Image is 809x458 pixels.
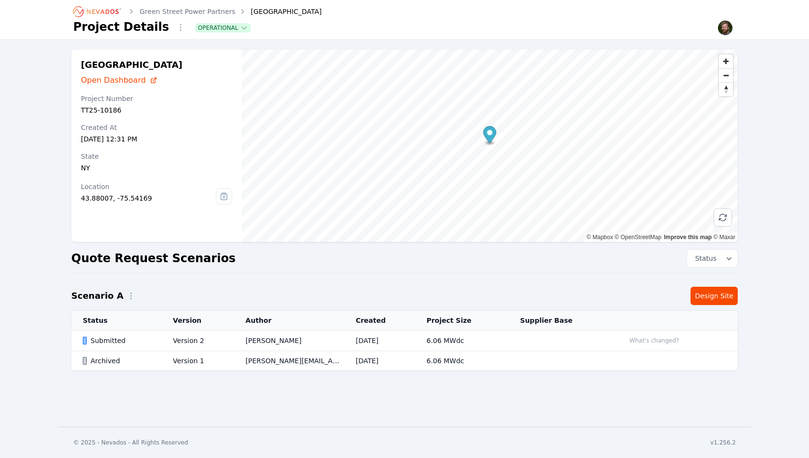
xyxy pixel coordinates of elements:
th: Version [161,311,234,331]
button: Reset bearing to north [719,82,733,96]
h2: Quote Request Scenarios [71,251,235,266]
th: Created [344,311,415,331]
h2: [GEOGRAPHIC_DATA] [81,59,232,71]
td: [PERSON_NAME] [234,331,344,351]
div: State [81,152,232,161]
div: © 2025 - Nevados - All Rights Reserved [73,439,188,446]
a: Green Street Power Partners [140,7,235,16]
tr: SubmittedVersion 2[PERSON_NAME][DATE]6.06 MWdcWhat's changed? [71,331,738,351]
button: Zoom out [719,68,733,82]
td: Version 1 [161,351,234,371]
th: Status [71,311,161,331]
div: Location [81,182,216,191]
td: [DATE] [344,351,415,371]
div: [DATE] 12:31 PM [81,134,232,144]
button: Status [687,250,738,267]
button: Zoom in [719,54,733,68]
div: 43.88007, -75.54169 [81,193,216,203]
div: Project Number [81,94,232,103]
div: Map marker [483,126,496,146]
div: Submitted [83,336,157,345]
th: Author [234,311,344,331]
span: Status [691,254,717,263]
th: Supplier Base [509,311,613,331]
div: Archived [83,356,157,366]
div: TT25-10186 [81,105,232,115]
td: [PERSON_NAME][EMAIL_ADDRESS][PERSON_NAME][DOMAIN_NAME] [234,351,344,371]
button: What's changed? [625,335,683,346]
a: Open Dashboard [81,75,232,86]
div: Created At [81,123,232,132]
nav: Breadcrumb [73,4,322,19]
h1: Project Details [73,19,169,35]
a: Maxar [713,234,735,241]
span: Reset bearing to north [719,83,733,96]
a: Improve this map [664,234,712,241]
a: Mapbox [587,234,613,241]
td: 6.06 MWdc [415,351,509,371]
h2: Scenario A [71,289,123,303]
span: Open Dashboard [81,75,146,86]
span: Zoom out [719,69,733,82]
a: Design Site [691,287,738,305]
td: 6.06 MWdc [415,331,509,351]
canvas: Map [242,50,738,242]
div: NY [81,163,232,173]
div: [GEOGRAPHIC_DATA] [237,7,322,16]
a: OpenStreetMap [615,234,662,241]
img: Sam Prest [718,20,733,36]
th: Project Size [415,311,509,331]
tr: ArchivedVersion 1[PERSON_NAME][EMAIL_ADDRESS][PERSON_NAME][DOMAIN_NAME][DATE]6.06 MWdc [71,351,738,371]
button: Operational [196,24,250,32]
td: [DATE] [344,331,415,351]
td: Version 2 [161,331,234,351]
div: v1.256.2 [710,439,736,446]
